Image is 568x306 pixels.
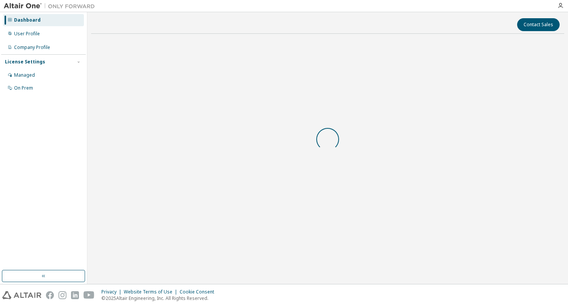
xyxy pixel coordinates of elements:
img: linkedin.svg [71,291,79,299]
p: © 2025 Altair Engineering, Inc. All Rights Reserved. [101,295,219,301]
div: Website Terms of Use [124,289,180,295]
div: Privacy [101,289,124,295]
div: On Prem [14,85,33,91]
div: Dashboard [14,17,41,23]
div: Cookie Consent [180,289,219,295]
img: youtube.svg [84,291,95,299]
div: Managed [14,72,35,78]
div: License Settings [5,59,45,65]
div: User Profile [14,31,40,37]
div: Company Profile [14,44,50,50]
img: altair_logo.svg [2,291,41,299]
img: instagram.svg [58,291,66,299]
img: facebook.svg [46,291,54,299]
button: Contact Sales [517,18,560,31]
img: Altair One [4,2,99,10]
